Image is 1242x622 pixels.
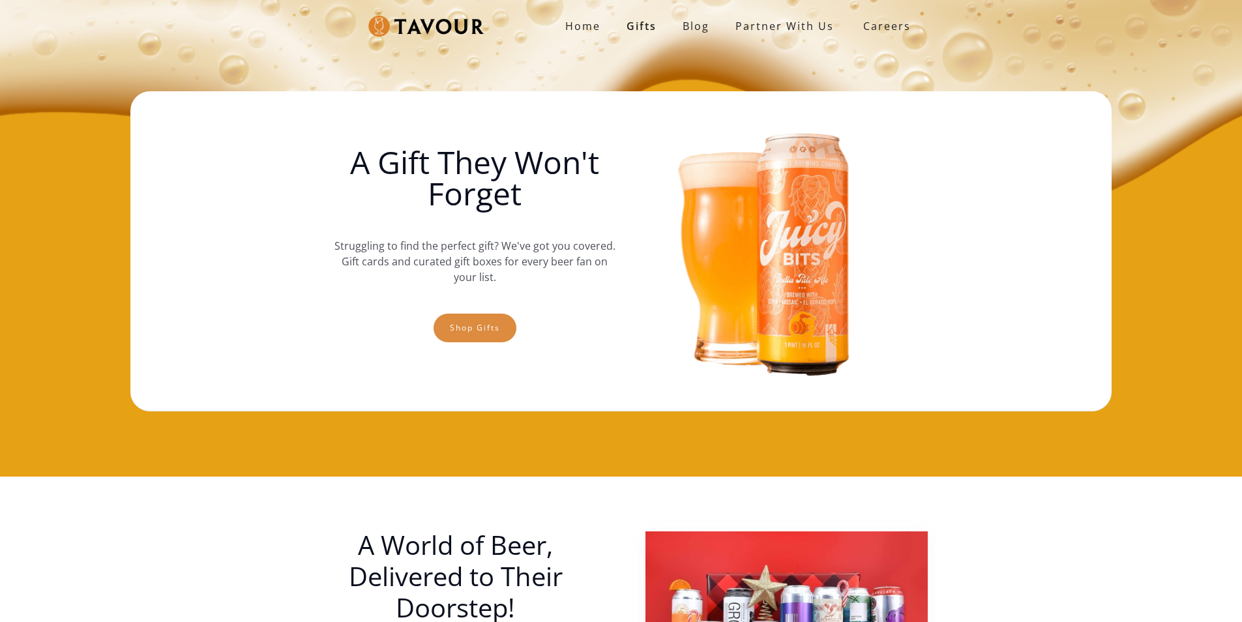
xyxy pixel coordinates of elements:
a: Gifts [614,13,670,39]
a: Blog [670,13,722,39]
a: partner with us [722,13,847,39]
p: Struggling to find the perfect gift? We've got you covered. Gift cards and curated gift boxes for... [334,225,615,298]
a: Careers [847,8,921,44]
strong: Careers [863,13,911,39]
a: Shop gifts [434,314,516,342]
h1: A Gift They Won't Forget [334,147,615,209]
strong: Home [565,19,600,33]
a: Home [552,13,614,39]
